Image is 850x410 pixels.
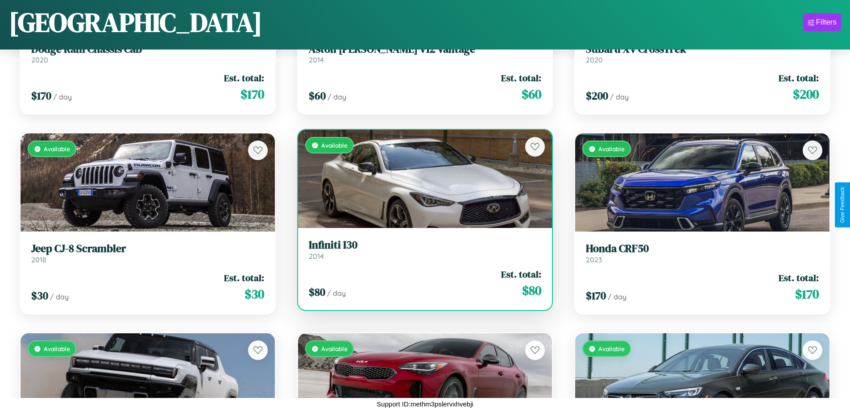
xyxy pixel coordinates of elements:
[328,92,346,101] span: / day
[816,18,837,27] div: Filters
[586,255,602,264] span: 2023
[522,282,541,299] span: $ 80
[245,285,264,303] span: $ 30
[31,242,264,255] h3: Jeep CJ-8 Scrambler
[309,88,326,103] span: $ 60
[327,289,346,298] span: / day
[779,271,819,284] span: Est. total:
[44,145,70,153] span: Available
[309,239,542,261] a: Infiniti I302014
[586,242,819,264] a: Honda CRF502023
[586,88,608,103] span: $ 200
[608,292,626,301] span: / day
[53,92,72,101] span: / day
[309,43,542,56] h3: Aston [PERSON_NAME] V12 Vantage
[31,288,48,303] span: $ 30
[501,71,541,84] span: Est. total:
[501,268,541,281] span: Est. total:
[586,43,819,65] a: Subaru XV CrossTrek2020
[610,92,629,101] span: / day
[586,242,819,255] h3: Honda CRF50
[598,145,625,153] span: Available
[598,345,625,352] span: Available
[50,292,69,301] span: / day
[803,13,841,31] button: Filters
[793,85,819,103] span: $ 200
[586,288,606,303] span: $ 170
[31,255,46,264] span: 2018
[309,252,324,261] span: 2014
[522,85,541,103] span: $ 60
[309,239,542,252] h3: Infiniti I30
[31,43,264,65] a: Dodge Ram Chassis Cab2020
[309,285,325,299] span: $ 80
[309,55,324,64] span: 2014
[321,345,348,352] span: Available
[9,4,262,41] h1: [GEOGRAPHIC_DATA]
[44,345,70,352] span: Available
[586,55,603,64] span: 2020
[321,141,348,149] span: Available
[31,242,264,264] a: Jeep CJ-8 Scrambler2018
[31,55,48,64] span: 2020
[240,85,264,103] span: $ 170
[31,88,51,103] span: $ 170
[779,71,819,84] span: Est. total:
[795,285,819,303] span: $ 170
[224,71,264,84] span: Est. total:
[839,187,846,223] div: Give Feedback
[224,271,264,284] span: Est. total:
[309,43,542,65] a: Aston [PERSON_NAME] V12 Vantage2014
[377,398,473,410] p: Support ID: methm3pslervxhvebji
